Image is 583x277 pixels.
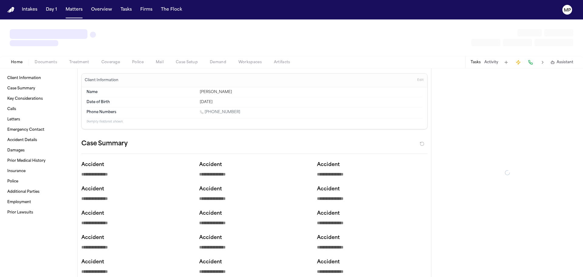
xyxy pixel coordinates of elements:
[5,84,73,93] a: Case Summary
[81,234,192,241] p: Accident
[317,161,428,168] p: Accident
[101,60,120,65] span: Coverage
[81,210,192,217] p: Accident
[5,208,73,217] a: Prior Lawsuits
[199,185,310,193] p: Accident
[5,146,73,155] a: Damages
[5,177,73,186] a: Police
[199,258,310,266] p: Accident
[19,4,40,15] button: Intakes
[81,185,192,193] p: Accident
[484,60,498,65] button: Activity
[69,60,89,65] span: Treatment
[317,258,428,266] p: Accident
[5,125,73,135] a: Emergency Contact
[199,210,310,217] p: Accident
[5,166,73,176] a: Insurance
[317,185,428,193] p: Accident
[5,73,73,83] a: Client Information
[11,60,22,65] span: Home
[557,60,573,65] span: Assistant
[5,104,73,114] a: Calls
[87,110,116,115] span: Phone Numbers
[81,258,192,266] p: Accident
[514,58,523,67] button: Create Immediate Task
[87,119,422,124] p: 9 empty fields not shown.
[7,7,15,13] a: Home
[43,4,60,15] button: Day 1
[132,60,144,65] span: Police
[5,197,73,207] a: Employment
[81,161,192,168] p: Accident
[317,210,428,217] p: Accident
[200,90,422,95] div: [PERSON_NAME]
[7,7,15,13] img: Finch Logo
[5,156,73,166] a: Prior Medical History
[81,139,128,149] h2: Case Summary
[200,100,422,105] div: [DATE]
[176,60,198,65] span: Case Setup
[526,58,535,67] button: Make a Call
[35,60,57,65] span: Documents
[317,234,428,241] p: Accident
[84,78,120,83] h3: Client Information
[87,90,196,95] dt: Name
[199,161,310,168] p: Accident
[415,75,425,85] button: Edit
[87,100,196,105] dt: Date of Birth
[159,4,185,15] button: The Flock
[199,234,310,241] p: Accident
[502,58,510,67] button: Add Task
[5,135,73,145] a: Accident Details
[5,115,73,124] a: Letters
[551,60,573,65] button: Assistant
[156,60,164,65] span: Mail
[238,60,262,65] span: Workspaces
[471,60,481,65] button: Tasks
[138,4,155,15] button: Firms
[417,78,424,82] span: Edit
[89,4,114,15] button: Overview
[200,110,240,115] a: Call 1 (256) 962-8176
[210,60,226,65] span: Demand
[274,60,290,65] span: Artifacts
[5,187,73,197] a: Additional Parties
[118,4,134,15] button: Tasks
[63,4,85,15] button: Matters
[5,94,73,104] a: Key Considerations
